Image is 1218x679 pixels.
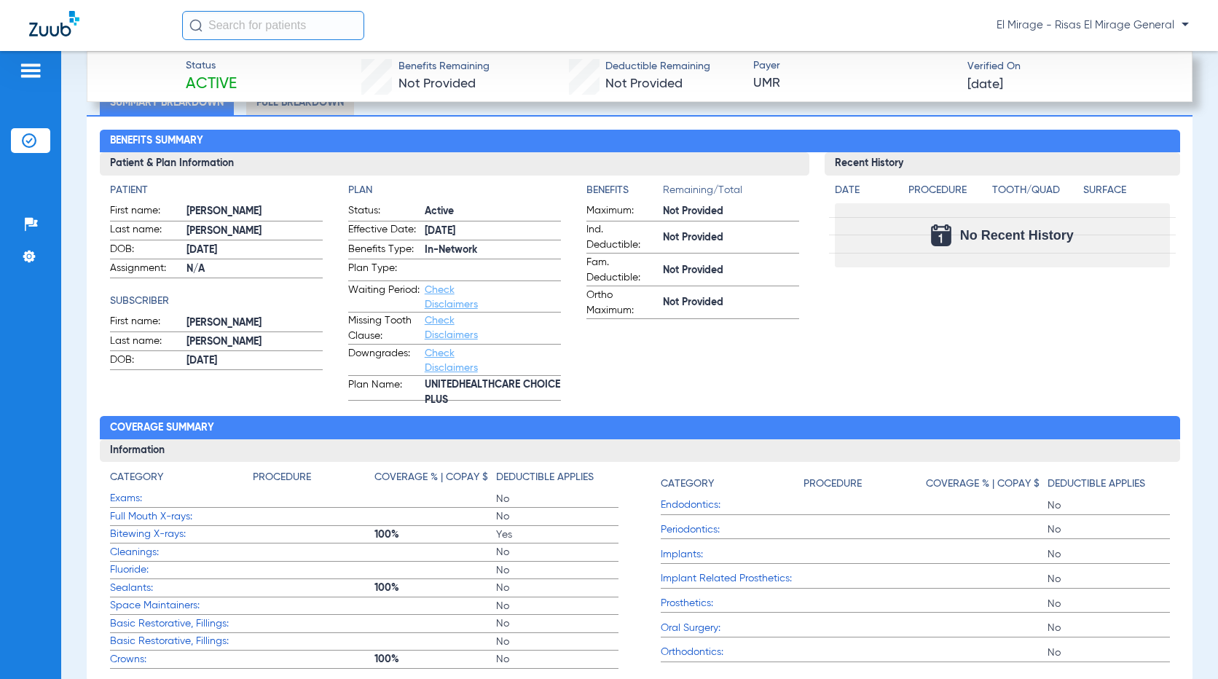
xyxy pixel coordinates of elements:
span: Not Provided [663,295,799,310]
span: [DATE] [186,243,323,258]
span: El Mirage - Risas El Mirage General [997,18,1189,33]
span: Fluoride: [110,562,253,578]
span: Prosthetics: [661,596,804,611]
span: Not Provided [663,204,799,219]
span: Bitewing X-rays: [110,527,253,542]
app-breakdown-title: Procedure [253,470,374,490]
img: Search Icon [189,19,203,32]
span: Implant Related Prosthetics: [661,571,804,586]
span: Not Provided [663,263,799,278]
img: hamburger-icon [19,62,42,79]
li: Summary Breakdown [100,90,234,115]
h4: Deductible Applies [496,470,594,485]
span: 100% [374,527,496,542]
img: Calendar [931,224,951,246]
app-breakdown-title: Coverage % | Copay $ [374,470,496,490]
span: Ind. Deductible: [586,222,658,253]
span: No [496,545,618,560]
h3: Patient & Plan Information [100,152,810,176]
h4: Plan [348,183,561,198]
span: UMR [753,74,955,93]
app-breakdown-title: Deductible Applies [496,470,618,490]
h2: Benefits Summary [100,130,1180,153]
span: Waiting Period: [348,283,420,312]
span: No [496,581,618,595]
app-breakdown-title: Deductible Applies [1048,470,1169,497]
span: Fam. Deductible: [586,255,658,286]
span: Yes [496,527,618,542]
span: Payer [753,58,955,74]
span: [PERSON_NAME] [186,204,323,219]
span: No [496,509,618,524]
span: Implants: [661,547,804,562]
span: N/A [186,262,323,277]
span: No [496,563,618,578]
span: Downgrades: [348,346,420,375]
app-breakdown-title: Patient [110,183,323,198]
span: Exams: [110,491,253,506]
span: DOB: [110,242,181,259]
a: Check Disclaimers [425,315,478,340]
span: No [496,635,618,649]
span: No [1048,572,1169,586]
span: Full Mouth X-rays: [110,509,253,525]
h4: Procedure [804,476,862,492]
h4: Procedure [253,470,311,485]
h4: Tooth/Quad [992,183,1078,198]
h4: Coverage % | Copay $ [926,476,1040,492]
span: Oral Surgery: [661,621,804,636]
span: No [496,599,618,613]
span: Sealants: [110,581,253,596]
h3: Recent History [825,152,1179,176]
span: No [1048,522,1169,537]
span: Not Provided [605,77,683,90]
span: Crowns: [110,652,253,667]
span: Status [186,58,237,74]
span: Active [186,74,237,95]
app-breakdown-title: Coverage % | Copay $ [926,470,1048,497]
span: Space Maintainers: [110,598,253,613]
span: Last name: [110,334,181,351]
h4: Category [110,470,163,485]
a: Check Disclaimers [425,348,478,373]
span: No [1048,645,1169,660]
app-breakdown-title: Benefits [586,183,663,203]
span: Basic Restorative, Fillings: [110,634,253,649]
span: Deductible Remaining [605,59,710,74]
h4: Deductible Applies [1048,476,1145,492]
span: [DATE] [425,224,561,239]
span: Missing Tooth Clause: [348,313,420,344]
a: Check Disclaimers [425,285,478,310]
h3: Information [100,439,1180,463]
span: UNITEDHEALTHCARE CHOICE PLUS [425,385,561,400]
span: Periodontics: [661,522,804,538]
app-breakdown-title: Subscriber [110,294,323,309]
h4: Date [835,183,896,198]
span: [DATE] [967,76,1003,94]
app-breakdown-title: Date [835,183,896,203]
span: [PERSON_NAME] [186,224,323,239]
span: Remaining/Total [663,183,799,203]
h4: Benefits [586,183,663,198]
h2: Coverage Summary [100,416,1180,439]
span: Maximum: [586,203,658,221]
img: Zuub Logo [29,11,79,36]
h4: Surface [1083,183,1169,198]
span: Effective Date: [348,222,420,240]
span: Ortho Maximum: [586,288,658,318]
span: No [496,652,618,667]
span: First name: [110,203,181,221]
span: Benefits Remaining [398,59,490,74]
span: [PERSON_NAME] [186,315,323,331]
span: No [496,492,618,506]
span: Cleanings: [110,545,253,560]
app-breakdown-title: Procedure [908,183,987,203]
span: No Recent History [960,228,1074,243]
span: No [1048,621,1169,635]
h4: Procedure [908,183,987,198]
iframe: Chat Widget [1145,609,1218,679]
span: Not Provided [663,230,799,246]
app-breakdown-title: Surface [1083,183,1169,203]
